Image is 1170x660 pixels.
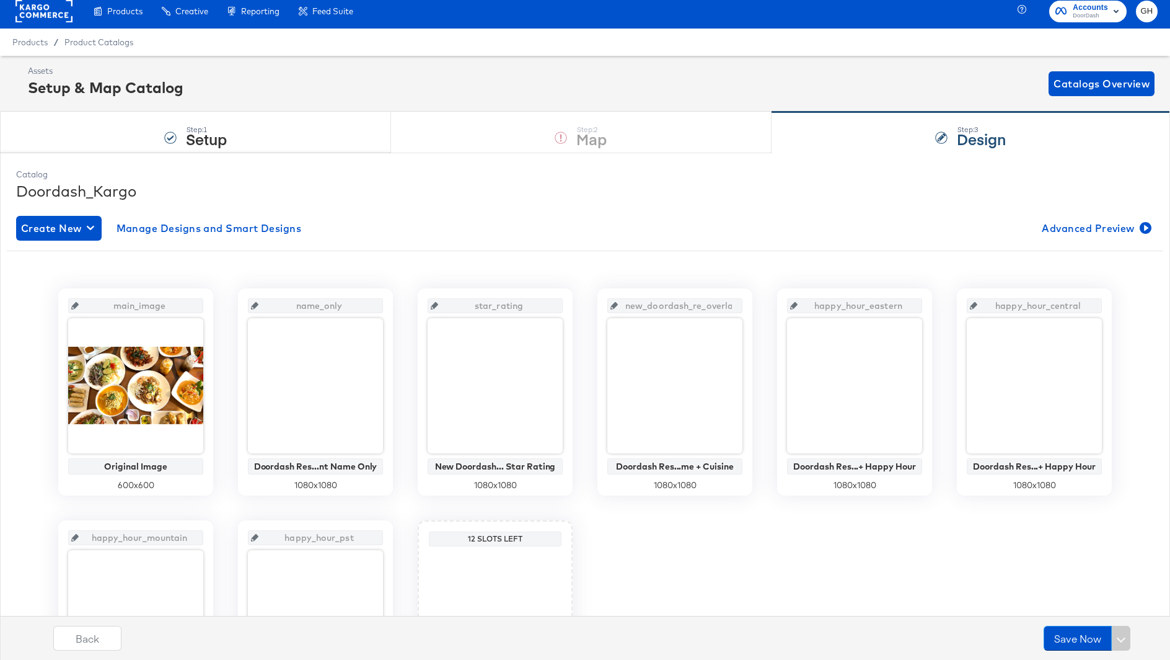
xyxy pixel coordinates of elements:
[957,128,1006,149] strong: Design
[251,462,380,471] div: Doordash Res...nt Name Only
[16,216,102,241] button: Create New
[607,479,742,491] div: 1080 x 1080
[241,6,279,16] span: Reporting
[71,462,200,471] div: Original Image
[248,479,383,491] div: 1080 x 1080
[438,284,560,318] input: ...loading
[1053,75,1150,92] span: Catalogs Overview
[117,220,302,237] span: Manage Designs and Smart Designs
[79,516,200,550] input: ...loading
[618,284,739,318] input: ...loading
[787,479,922,491] div: 1080 x 1080
[1037,216,1154,241] button: Advanced Preview
[431,462,560,471] div: New Doordash... Star Rating
[28,77,183,98] div: Setup & Map Catalog
[977,284,1099,318] input: ...loading
[1073,1,1108,14] span: Accounts
[258,516,380,550] input: ...loading
[186,125,227,134] div: Step: 1
[64,37,133,47] a: Product Catalogs
[175,6,208,16] span: Creative
[12,37,48,47] span: Products
[16,169,1154,181] div: Catalog
[312,6,353,16] span: Feed Suite
[428,479,563,491] div: 1080 x 1080
[1141,4,1153,19] span: GH
[16,181,1154,202] div: Doordash_Kargo
[790,462,919,471] div: Doordash Res...+ Happy Hour
[1049,1,1127,22] button: AccountsDoorDash
[798,284,919,318] input: ...loading
[1136,1,1158,22] button: GH
[53,626,121,651] button: Back
[112,216,307,241] button: Manage Designs and Smart Designs
[1049,71,1155,96] button: Catalogs Overview
[970,462,1099,471] div: Doordash Res...+ Happy Hour
[1044,626,1112,651] button: Save Now
[21,220,97,237] span: Create New
[48,37,64,47] span: /
[28,65,183,77] div: Assets
[107,6,143,16] span: Products
[186,128,227,149] strong: Setup
[68,479,203,491] div: 600 x 600
[1042,220,1149,237] span: Advanced Preview
[79,284,200,318] input: ...loading
[432,534,558,544] div: 12 Slots Left
[957,125,1006,134] div: Step: 3
[258,284,380,318] input: ...loading
[1073,11,1108,21] span: DoorDash
[610,462,739,471] div: Doordash Res...me + Cuisine
[967,479,1102,491] div: 1080 x 1080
